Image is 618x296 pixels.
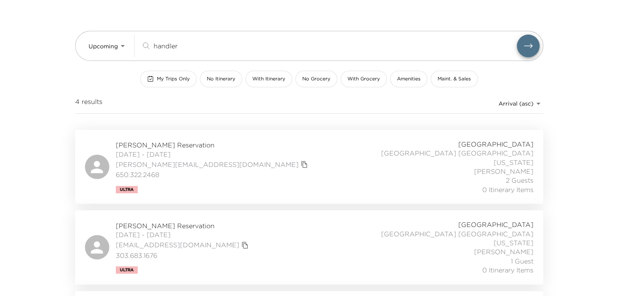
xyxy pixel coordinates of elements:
span: 0 Itinerary Items [482,266,533,274]
span: 0 Itinerary Items [482,185,533,194]
button: No Grocery [295,71,337,87]
span: [GEOGRAPHIC_DATA] [458,140,533,149]
a: [PERSON_NAME] Reservation[DATE] - [DATE][EMAIL_ADDRESS][DOMAIN_NAME]copy primary member email303.... [75,210,543,284]
span: 2 Guests [506,176,533,185]
span: Amenities [397,76,421,82]
span: [DATE] - [DATE] [116,230,251,239]
span: Ultra [120,187,134,192]
span: 650.322.2468 [116,170,310,179]
span: No Itinerary [207,76,235,82]
a: [PERSON_NAME] Reservation[DATE] - [DATE][PERSON_NAME][EMAIL_ADDRESS][DOMAIN_NAME]copy primary mem... [75,130,543,204]
span: [GEOGRAPHIC_DATA] [GEOGRAPHIC_DATA][US_STATE] [354,149,533,167]
button: copy primary member email [239,240,251,251]
button: My Trips Only [140,71,197,87]
a: [EMAIL_ADDRESS][DOMAIN_NAME] [116,240,239,249]
span: Arrival (asc) [499,100,533,107]
span: 303.683.1676 [116,251,251,260]
button: Maint. & Sales [431,71,478,87]
button: With Grocery [340,71,387,87]
span: [GEOGRAPHIC_DATA] [458,220,533,229]
button: With Itinerary [245,71,292,87]
input: Search by traveler, residence, or concierge [154,41,517,50]
span: Maint. & Sales [438,76,471,82]
button: No Itinerary [200,71,242,87]
span: [PERSON_NAME] Reservation [116,140,310,149]
span: With Grocery [347,76,380,82]
span: No Grocery [302,76,330,82]
span: With Itinerary [252,76,285,82]
a: [PERSON_NAME][EMAIL_ADDRESS][DOMAIN_NAME] [116,160,299,169]
span: My Trips Only [157,76,190,82]
span: [PERSON_NAME] [474,247,533,256]
span: [PERSON_NAME] Reservation [116,221,251,230]
span: 1 Guest [511,257,533,266]
span: Upcoming [89,43,118,50]
span: Ultra [120,268,134,272]
span: [GEOGRAPHIC_DATA] [GEOGRAPHIC_DATA][US_STATE] [354,229,533,248]
span: [DATE] - [DATE] [116,150,310,159]
span: 4 results [75,97,102,110]
span: [PERSON_NAME] [474,167,533,176]
button: Amenities [390,71,427,87]
button: copy primary member email [299,159,310,170]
